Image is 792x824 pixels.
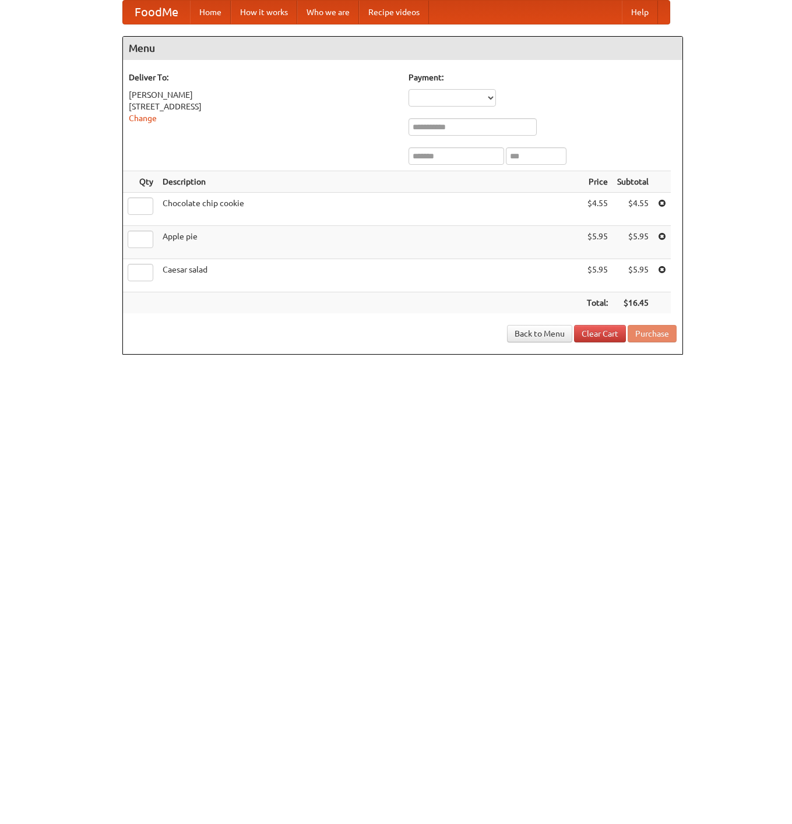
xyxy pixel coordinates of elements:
[190,1,231,24] a: Home
[613,226,653,259] td: $5.95
[622,1,658,24] a: Help
[158,193,582,226] td: Chocolate chip cookie
[123,37,682,60] h4: Menu
[129,89,397,101] div: [PERSON_NAME]
[359,1,429,24] a: Recipe videos
[129,72,397,83] h5: Deliver To:
[409,72,677,83] h5: Payment:
[123,171,158,193] th: Qty
[129,114,157,123] a: Change
[129,101,397,112] div: [STREET_ADDRESS]
[613,259,653,292] td: $5.95
[613,292,653,314] th: $16.45
[582,193,613,226] td: $4.55
[582,259,613,292] td: $5.95
[582,292,613,314] th: Total:
[158,171,582,193] th: Description
[158,259,582,292] td: Caesar salad
[574,325,626,342] a: Clear Cart
[123,1,190,24] a: FoodMe
[297,1,359,24] a: Who we are
[158,226,582,259] td: Apple pie
[582,171,613,193] th: Price
[507,325,572,342] a: Back to Menu
[231,1,297,24] a: How it works
[628,325,677,342] button: Purchase
[613,193,653,226] td: $4.55
[582,226,613,259] td: $5.95
[613,171,653,193] th: Subtotal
